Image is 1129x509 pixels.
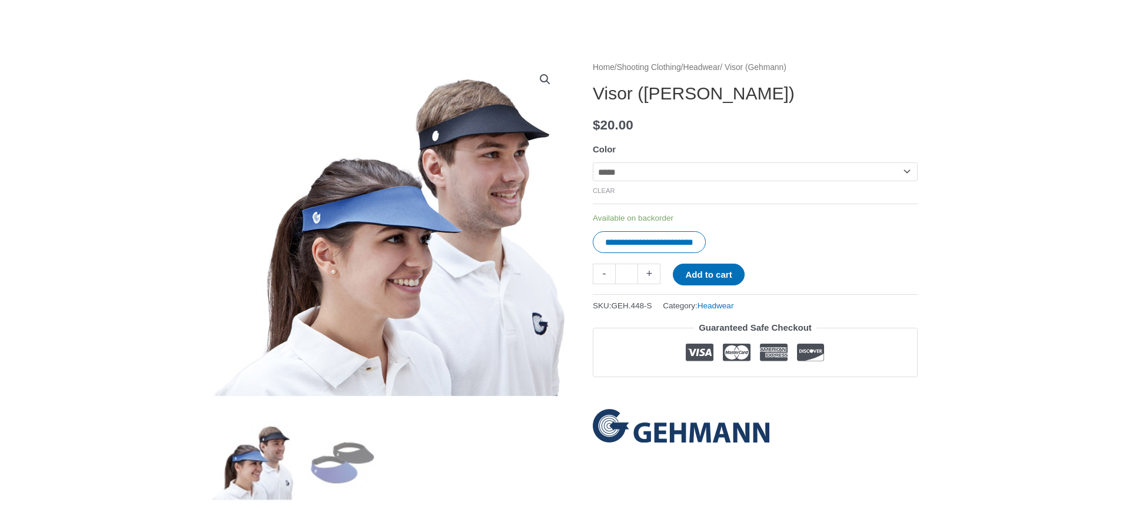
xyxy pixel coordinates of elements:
[593,409,769,443] a: Gehmann
[673,264,744,285] button: Add to cart
[615,264,638,284] input: Product quantity
[593,264,615,284] a: -
[593,83,918,104] h1: Visor ([PERSON_NAME])
[593,60,918,75] nav: Breadcrumb
[593,144,616,154] label: Color
[593,118,633,132] bdi: 20.00
[612,301,652,310] span: GEH.448-S
[683,63,720,72] a: Headwear
[617,63,681,72] a: Shooting Clothing
[534,69,556,90] a: View full-screen image gallery
[663,298,733,313] span: Category:
[593,213,918,224] p: Available on backorder
[593,386,918,400] iframe: Customer reviews powered by Trustpilot
[593,118,600,132] span: $
[302,422,384,504] img: Visor (Gehmann) - Image 2
[638,264,660,284] a: +
[211,60,564,413] img: Visor (Gehmann)
[211,422,293,504] img: Visor (Gehmann)
[694,320,816,336] legend: Guaranteed Safe Checkout
[593,298,652,313] span: SKU:
[698,301,734,310] a: Headwear
[593,187,615,194] a: Clear options
[593,63,615,72] a: Home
